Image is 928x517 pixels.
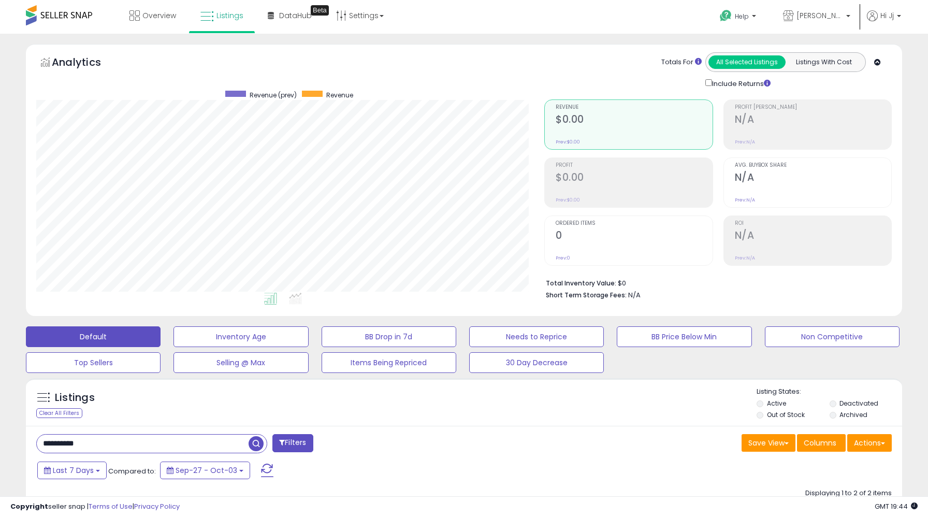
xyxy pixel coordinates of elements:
[36,408,82,418] div: Clear All Filters
[839,410,867,419] label: Archived
[469,352,604,373] button: 30 Day Decrease
[546,279,616,288] b: Total Inventory Value:
[173,352,308,373] button: Selling @ Max
[134,501,180,511] a: Privacy Policy
[735,105,891,110] span: Profit [PERSON_NAME]
[804,438,836,448] span: Columns
[216,10,243,21] span: Listings
[556,113,712,127] h2: $0.00
[53,465,94,476] span: Last 7 Days
[735,229,891,243] h2: N/A
[55,391,95,405] h5: Listings
[556,139,580,145] small: Prev: $0.00
[311,5,329,16] div: Tooltip anchor
[805,489,892,498] div: Displaying 1 to 2 of 2 items
[628,290,641,300] span: N/A
[556,229,712,243] h2: 0
[661,58,702,67] div: Totals For
[556,163,712,168] span: Profit
[279,10,312,21] span: DataHub
[847,434,892,452] button: Actions
[735,113,891,127] h2: N/A
[719,9,732,22] i: Get Help
[735,171,891,185] h2: N/A
[839,399,878,408] label: Deactivated
[735,163,891,168] span: Avg. Buybox Share
[546,276,884,289] li: $0
[735,12,749,21] span: Help
[160,462,250,479] button: Sep-27 - Oct-03
[698,77,783,89] div: Include Returns
[867,10,901,34] a: Hi Jj
[796,10,843,21] span: [PERSON_NAME]'s Movies - CA
[735,197,755,203] small: Prev: N/A
[173,326,308,347] button: Inventory Age
[556,255,570,261] small: Prev: 0
[708,55,786,69] button: All Selected Listings
[26,326,161,347] button: Default
[322,326,456,347] button: BB Drop in 7d
[26,352,161,373] button: Top Sellers
[767,410,805,419] label: Out of Stock
[765,326,900,347] button: Non Competitive
[712,2,766,34] a: Help
[142,10,176,21] span: Overview
[617,326,751,347] button: BB Price Below Min
[735,221,891,226] span: ROI
[785,55,862,69] button: Listings With Cost
[735,139,755,145] small: Prev: N/A
[108,466,156,476] span: Compared to:
[10,502,180,512] div: seller snap | |
[89,501,133,511] a: Terms of Use
[326,91,353,99] span: Revenue
[322,352,456,373] button: Items Being Repriced
[52,55,121,72] h5: Analytics
[556,171,712,185] h2: $0.00
[757,387,902,397] p: Listing States:
[272,434,313,452] button: Filters
[10,501,48,511] strong: Copyright
[880,10,894,21] span: Hi Jj
[469,326,604,347] button: Needs to Reprice
[735,255,755,261] small: Prev: N/A
[797,434,846,452] button: Columns
[37,462,107,479] button: Last 7 Days
[875,501,918,511] span: 2025-10-11 19:44 GMT
[556,105,712,110] span: Revenue
[767,399,786,408] label: Active
[250,91,297,99] span: Revenue (prev)
[742,434,795,452] button: Save View
[556,221,712,226] span: Ordered Items
[546,291,627,299] b: Short Term Storage Fees:
[176,465,237,476] span: Sep-27 - Oct-03
[556,197,580,203] small: Prev: $0.00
